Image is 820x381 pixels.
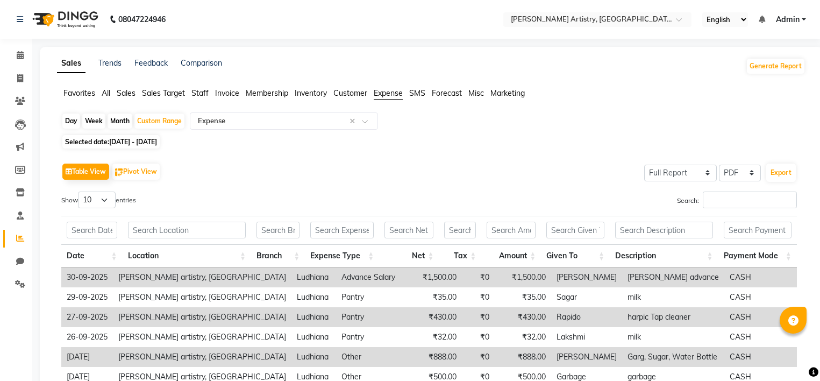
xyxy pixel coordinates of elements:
[622,267,724,287] td: [PERSON_NAME] advance
[62,114,80,129] div: Day
[291,327,336,347] td: Ludhiana
[551,267,622,287] td: [PERSON_NAME]
[495,287,551,307] td: ₹35.00
[481,244,541,267] th: Amount: activate to sort column ascending
[405,267,462,287] td: ₹1,500.00
[112,164,160,180] button: Pivot View
[291,287,336,307] td: Ludhiana
[78,192,116,208] select: Showentries
[61,244,123,267] th: Date: activate to sort column ascending
[113,347,291,367] td: [PERSON_NAME] artistry, [GEOGRAPHIC_DATA]
[113,307,291,327] td: [PERSON_NAME] artistry, [GEOGRAPHIC_DATA]
[622,347,724,367] td: Garg, Sugar, Water Bottle
[113,327,291,347] td: [PERSON_NAME] artistry, [GEOGRAPHIC_DATA]
[215,88,239,98] span: Invoice
[117,88,136,98] span: Sales
[115,168,123,177] img: pivot.png
[61,327,113,347] td: 26-09-2025
[134,114,184,129] div: Custom Range
[379,244,439,267] th: Net: activate to sort column ascending
[495,307,551,327] td: ₹430.00
[747,59,804,74] button: Generate Report
[63,88,95,98] span: Favorites
[703,192,797,208] input: Search:
[546,222,604,238] input: Search Given To
[551,287,622,307] td: Sagar
[291,347,336,367] td: Ludhiana
[98,58,122,68] a: Trends
[405,327,462,347] td: ₹32.00
[305,244,379,267] th: Expense Type: activate to sort column ascending
[384,222,433,238] input: Search Net
[495,267,551,287] td: ₹1,500.00
[295,88,327,98] span: Inventory
[336,347,405,367] td: Other
[256,222,300,238] input: Search Branch
[551,327,622,347] td: Lakshmi
[61,267,113,287] td: 30-09-2025
[487,222,536,238] input: Search Amount
[462,287,495,307] td: ₹0
[333,88,367,98] span: Customer
[57,54,85,73] a: Sales
[118,4,166,34] b: 08047224946
[405,287,462,307] td: ₹35.00
[61,192,136,208] label: Show entries
[724,307,798,327] td: CASH
[724,327,798,347] td: CASH
[109,138,157,146] span: [DATE] - [DATE]
[61,307,113,327] td: 27-09-2025
[128,222,246,238] input: Search Location
[622,307,724,327] td: harpic Tap cleaner
[495,327,551,347] td: ₹32.00
[142,88,185,98] span: Sales Target
[62,135,160,149] span: Selected date:
[350,116,359,127] span: Clear all
[495,347,551,367] td: ₹888.00
[336,287,405,307] td: Pantry
[336,267,405,287] td: Advance Salary
[610,244,718,267] th: Description: activate to sort column ascending
[27,4,101,34] img: logo
[724,267,798,287] td: CASH
[113,267,291,287] td: [PERSON_NAME] artistry, [GEOGRAPHIC_DATA]
[439,244,481,267] th: Tax: activate to sort column ascending
[444,222,476,238] input: Search Tax
[409,88,425,98] span: SMS
[61,287,113,307] td: 29-09-2025
[82,114,105,129] div: Week
[462,327,495,347] td: ₹0
[191,88,209,98] span: Staff
[718,244,797,267] th: Payment Mode: activate to sort column ascending
[775,338,809,370] iframe: chat widget
[251,244,305,267] th: Branch: activate to sort column ascending
[108,114,132,129] div: Month
[62,164,109,180] button: Table View
[102,88,110,98] span: All
[766,164,796,182] button: Export
[432,88,462,98] span: Forecast
[246,88,288,98] span: Membership
[622,327,724,347] td: milk
[462,307,495,327] td: ₹0
[776,14,800,25] span: Admin
[291,267,336,287] td: Ludhiana
[113,287,291,307] td: [PERSON_NAME] artistry, [GEOGRAPHIC_DATA]
[336,327,405,347] td: Pantry
[67,222,117,238] input: Search Date
[310,222,374,238] input: Search Expense Type
[551,307,622,327] td: Rapido
[374,88,403,98] span: Expense
[291,307,336,327] td: Ludhiana
[615,222,713,238] input: Search Description
[61,347,113,367] td: [DATE]
[405,307,462,327] td: ₹430.00
[336,307,405,327] td: Pantry
[724,222,792,238] input: Search Payment Mode
[462,267,495,287] td: ₹0
[541,244,610,267] th: Given To: activate to sort column ascending
[123,244,252,267] th: Location: activate to sort column ascending
[677,192,797,208] label: Search:
[622,287,724,307] td: milk
[724,287,798,307] td: CASH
